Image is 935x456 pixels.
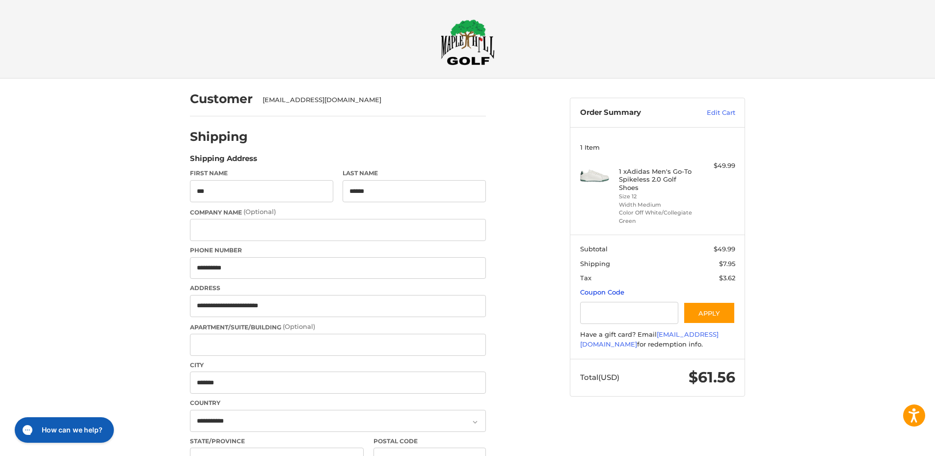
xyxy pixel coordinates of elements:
[580,302,679,324] input: Gift Certificate or Coupon Code
[619,201,694,209] li: Width Medium
[190,399,486,407] label: Country
[190,153,257,169] legend: Shipping Address
[580,260,610,268] span: Shipping
[190,322,486,332] label: Apartment/Suite/Building
[719,274,735,282] span: $3.62
[283,322,315,330] small: (Optional)
[719,260,735,268] span: $7.95
[686,108,735,118] a: Edit Cart
[190,91,253,107] h2: Customer
[580,245,608,253] span: Subtotal
[441,19,495,65] img: Maple Hill Golf
[714,245,735,253] span: $49.99
[580,288,624,296] a: Coupon Code
[190,129,248,144] h2: Shipping
[190,284,486,293] label: Address
[689,368,735,386] span: $61.56
[580,330,735,349] div: Have a gift card? Email for redemption info.
[343,169,486,178] label: Last Name
[190,246,486,255] label: Phone Number
[619,167,694,191] h4: 1 x Adidas Men's Go-To Spikeless 2.0 Golf Shoes
[580,274,591,282] span: Tax
[190,207,486,217] label: Company Name
[580,143,735,151] h3: 1 Item
[243,208,276,215] small: (Optional)
[580,373,619,382] span: Total (USD)
[580,108,686,118] h3: Order Summary
[619,209,694,225] li: Color Off White/Collegiate Green
[190,361,486,370] label: City
[619,192,694,201] li: Size 12
[263,95,477,105] div: [EMAIL_ADDRESS][DOMAIN_NAME]
[190,437,364,446] label: State/Province
[683,302,735,324] button: Apply
[374,437,486,446] label: Postal Code
[854,429,935,456] iframe: Google Customer Reviews
[190,169,333,178] label: First Name
[580,330,719,348] a: [EMAIL_ADDRESS][DOMAIN_NAME]
[696,161,735,171] div: $49.99
[10,414,117,446] iframe: Gorgias live chat messenger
